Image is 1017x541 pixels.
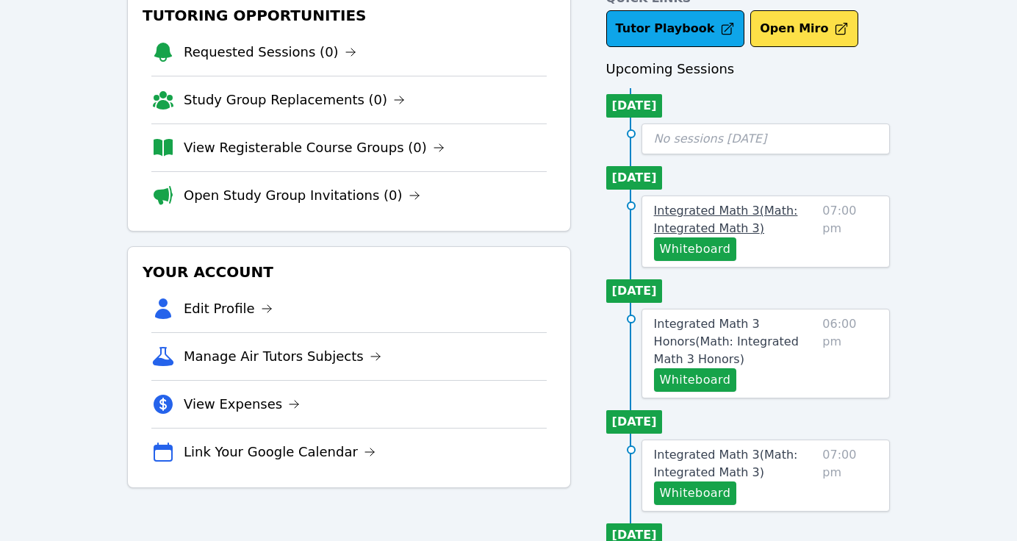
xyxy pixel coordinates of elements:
[822,315,877,392] span: 06:00 pm
[184,442,375,462] a: Link Your Google Calendar
[654,237,737,261] button: Whiteboard
[184,90,405,110] a: Study Group Replacements (0)
[184,42,356,62] a: Requested Sessions (0)
[184,185,420,206] a: Open Study Group Invitations (0)
[184,298,273,319] a: Edit Profile
[654,132,767,146] span: No sessions [DATE]
[184,394,300,415] a: View Expenses
[654,481,737,505] button: Whiteboard
[606,166,663,190] li: [DATE]
[654,315,817,368] a: Integrated Math 3 Honors(Math: Integrated Math 3 Honors)
[654,317,799,366] span: Integrated Math 3 Honors ( Math: Integrated Math 3 Honors )
[606,10,745,47] a: Tutor Playbook
[140,259,558,285] h3: Your Account
[606,410,663,434] li: [DATE]
[822,202,877,261] span: 07:00 pm
[654,204,798,235] span: Integrated Math 3 ( Math: Integrated Math 3 )
[750,10,858,47] button: Open Miro
[654,202,817,237] a: Integrated Math 3(Math: Integrated Math 3)
[184,137,445,158] a: View Registerable Course Groups (0)
[654,448,798,479] span: Integrated Math 3 ( Math: Integrated Math 3 )
[140,2,558,29] h3: Tutoring Opportunities
[606,94,663,118] li: [DATE]
[654,368,737,392] button: Whiteboard
[606,59,890,79] h3: Upcoming Sessions
[184,346,381,367] a: Manage Air Tutors Subjects
[822,446,877,505] span: 07:00 pm
[606,279,663,303] li: [DATE]
[654,446,817,481] a: Integrated Math 3(Math: Integrated Math 3)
